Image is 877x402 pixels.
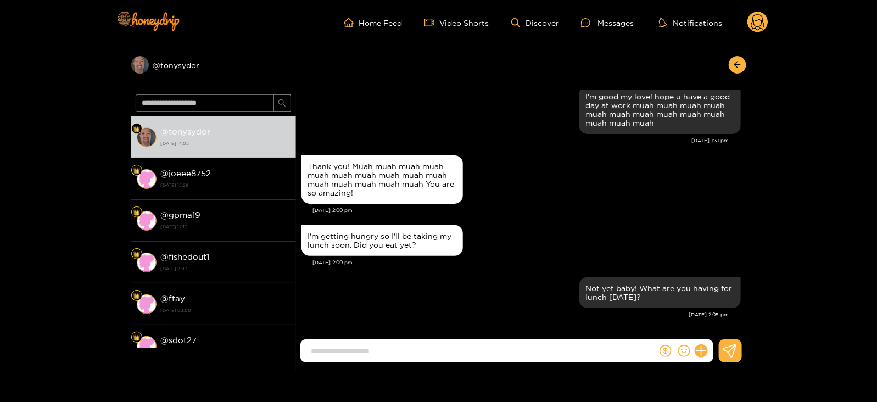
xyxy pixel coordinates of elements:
[424,18,440,27] span: video-camera
[161,210,201,220] strong: @ gpma19
[424,18,489,27] a: Video Shorts
[678,345,690,357] span: smile
[133,293,140,299] img: Fan Level
[161,264,291,273] strong: [DATE] 21:13
[733,60,741,70] span: arrow-left
[729,56,746,74] button: arrow-left
[133,126,140,132] img: Fan Level
[579,86,741,134] div: Sep. 17, 1:31 pm
[137,294,157,314] img: conversation
[137,336,157,356] img: conversation
[133,251,140,258] img: Fan Level
[133,168,140,174] img: Fan Level
[278,99,286,108] span: search
[301,311,729,319] div: [DATE] 2:05 pm
[161,336,197,345] strong: @ sdot27
[308,232,456,249] div: I'm getting hungry so I'll be taking my lunch soon. Did you eat yet?
[161,138,291,148] strong: [DATE] 14:05
[344,18,403,27] a: Home Feed
[137,253,157,272] img: conversation
[586,284,734,302] div: Not yet baby! What are you having for lunch [DATE]?
[344,18,359,27] span: home
[586,92,734,127] div: I'm good my love! hope u have a good day at work muah muah muah muah muah muah muah muah muah mua...
[161,252,210,261] strong: @ fishedout1
[161,222,291,232] strong: [DATE] 17:13
[273,94,291,112] button: search
[511,18,559,27] a: Discover
[161,127,211,136] strong: @ tonysydor
[660,345,672,357] span: dollar
[161,305,291,315] strong: [DATE] 03:00
[313,259,741,266] div: [DATE] 2:00 pm
[161,347,291,357] strong: [DATE] 09:30
[137,127,157,147] img: conversation
[301,225,463,256] div: Sep. 17, 2:00 pm
[137,169,157,189] img: conversation
[161,294,186,303] strong: @ ftay
[161,180,291,190] strong: [DATE] 15:28
[137,211,157,231] img: conversation
[308,162,456,197] div: Thank you! Muah muah muah muah muah muah muah muah muah muah muah muah muah muah muah You are so ...
[656,17,725,28] button: Notifications
[131,56,296,74] div: @tonysydor
[161,169,211,178] strong: @ joeee8752
[301,155,463,204] div: Sep. 17, 2:00 pm
[313,206,741,214] div: [DATE] 2:00 pm
[133,334,140,341] img: Fan Level
[301,137,729,144] div: [DATE] 1:31 pm
[657,343,674,359] button: dollar
[579,277,741,308] div: Sep. 17, 2:05 pm
[133,209,140,216] img: Fan Level
[581,16,634,29] div: Messages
